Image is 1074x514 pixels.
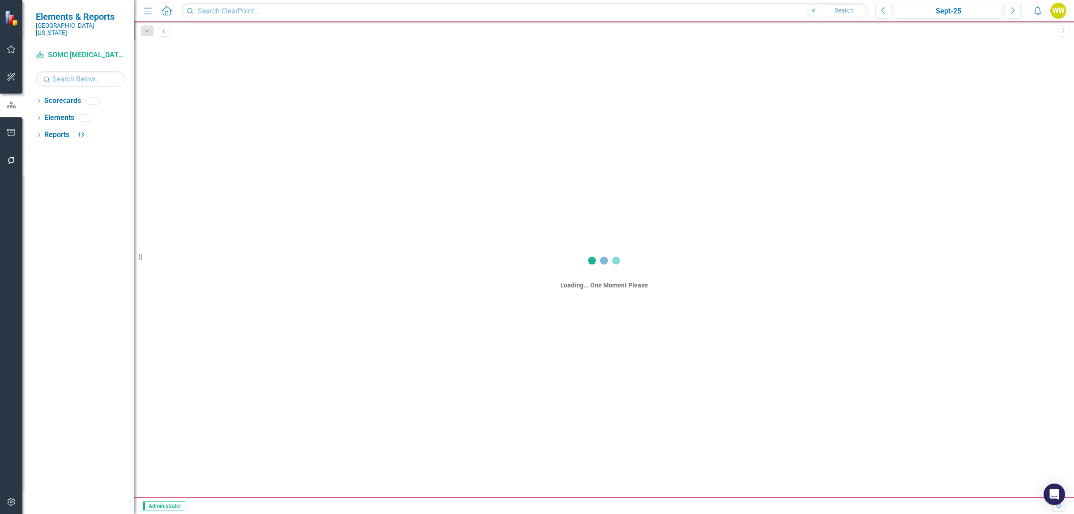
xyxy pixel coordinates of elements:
span: Elements & Reports [36,11,125,22]
a: Elements [44,113,74,123]
div: Sept-25 [898,6,999,17]
small: [GEOGRAPHIC_DATA][US_STATE] [36,22,125,37]
span: Search [835,7,854,14]
div: Loading... One Moment Please [560,281,648,290]
div: Open Intercom Messenger [1044,484,1065,505]
button: Sept-25 [895,3,1002,19]
a: Reports [44,130,69,140]
a: Scorecards [44,96,81,106]
button: Search [822,4,866,17]
a: SOMC [MEDICAL_DATA] & Infusion Services [36,50,125,60]
input: Search ClearPoint... [181,3,869,19]
div: 13 [74,131,88,139]
button: WW [1050,3,1066,19]
span: Administrator [143,501,185,510]
img: ClearPoint Strategy [4,9,21,26]
input: Search Below... [36,71,125,87]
